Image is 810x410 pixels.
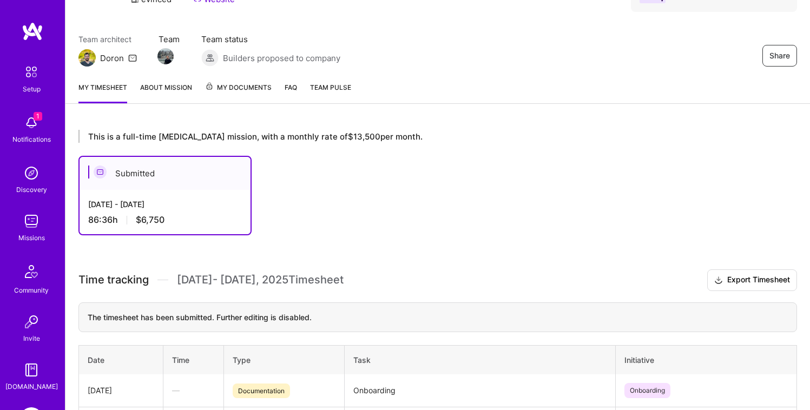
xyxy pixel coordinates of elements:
[12,134,51,145] div: Notifications
[616,345,797,374] th: Initiative
[769,50,790,61] span: Share
[285,82,297,103] a: FAQ
[128,54,137,62] i: icon Mail
[78,34,137,45] span: Team architect
[88,199,242,210] div: [DATE] - [DATE]
[714,275,723,286] i: icon Download
[163,345,224,374] th: Time
[23,83,41,95] div: Setup
[88,385,154,396] div: [DATE]
[223,52,340,64] span: Builders proposed to company
[78,82,127,103] a: My timesheet
[22,22,43,41] img: logo
[172,385,215,396] div: —
[18,232,45,243] div: Missions
[201,34,340,45] span: Team status
[20,61,43,83] img: setup
[88,214,242,226] div: 86:36 h
[21,359,42,381] img: guide book
[201,49,219,67] img: Builders proposed to company
[344,345,616,374] th: Task
[34,112,42,121] span: 1
[177,273,344,287] span: [DATE] - [DATE] , 2025 Timesheet
[159,47,173,65] a: Team Member Avatar
[205,82,272,94] span: My Documents
[233,383,290,398] span: Documentation
[23,333,40,344] div: Invite
[94,166,107,178] img: Submitted
[100,52,124,64] div: Doron
[21,311,42,333] img: Invite
[223,345,344,374] th: Type
[310,82,351,103] a: Team Pulse
[78,273,149,287] span: Time tracking
[78,130,767,143] div: This is a full-time [MEDICAL_DATA] mission, with a monthly rate of $13,500 per month.
[140,82,192,103] a: About Mission
[157,48,174,64] img: Team Member Avatar
[310,83,351,91] span: Team Pulse
[18,259,44,285] img: Community
[21,112,42,134] img: bell
[707,269,797,291] button: Export Timesheet
[5,381,58,392] div: [DOMAIN_NAME]
[344,374,616,407] td: Onboarding
[205,82,272,103] a: My Documents
[21,210,42,232] img: teamwork
[21,162,42,184] img: discovery
[136,214,164,226] span: $6,750
[624,383,670,398] span: Onboarding
[80,157,251,190] div: Submitted
[79,345,163,374] th: Date
[78,302,797,332] div: The timesheet has been submitted. Further editing is disabled.
[16,184,47,195] div: Discovery
[14,285,49,296] div: Community
[762,45,797,67] button: Share
[159,34,180,45] span: Team
[78,49,96,67] img: Team Architect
